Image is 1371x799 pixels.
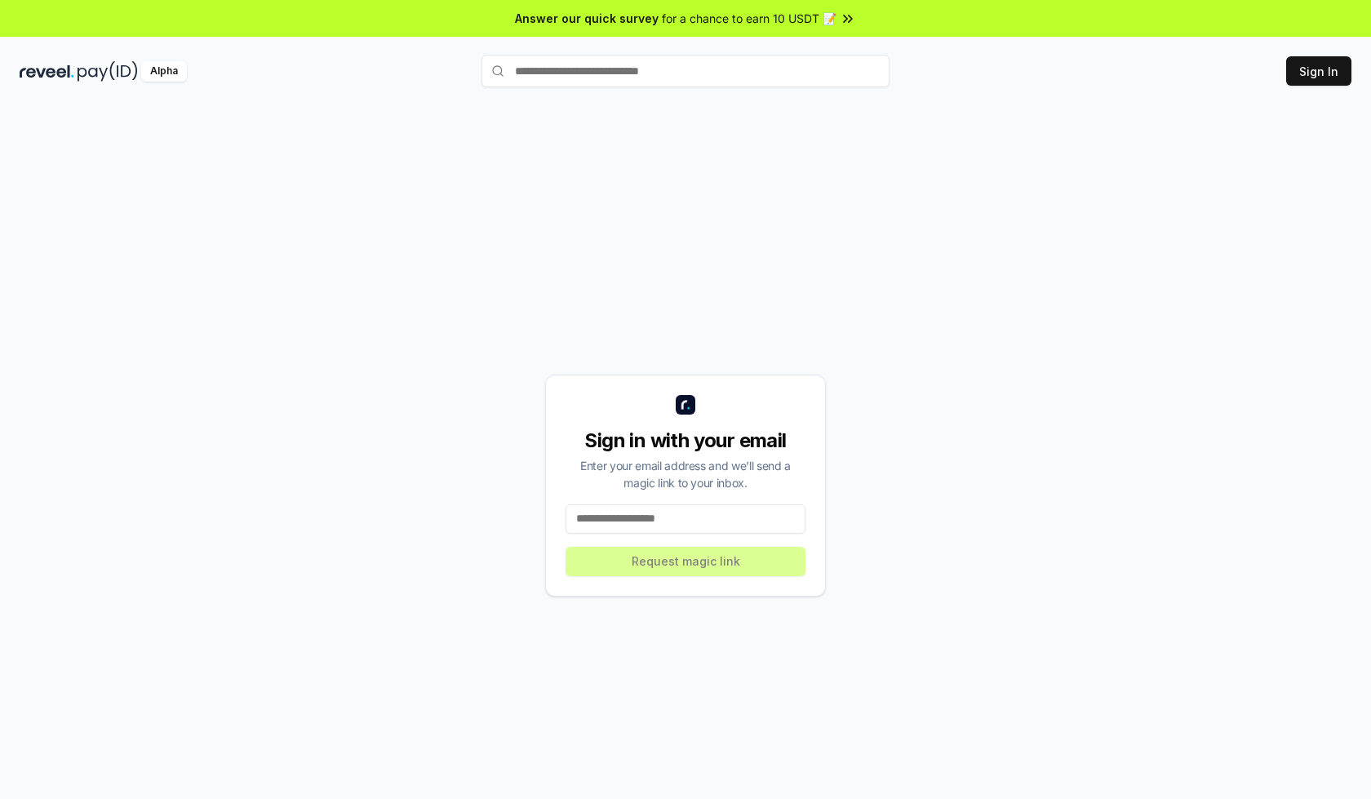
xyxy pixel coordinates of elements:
[78,61,138,82] img: pay_id
[141,61,187,82] div: Alpha
[20,61,74,82] img: reveel_dark
[676,395,695,415] img: logo_small
[1286,56,1351,86] button: Sign In
[662,10,836,27] span: for a chance to earn 10 USDT 📝
[515,10,659,27] span: Answer our quick survey
[566,428,805,454] div: Sign in with your email
[566,457,805,491] div: Enter your email address and we’ll send a magic link to your inbox.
